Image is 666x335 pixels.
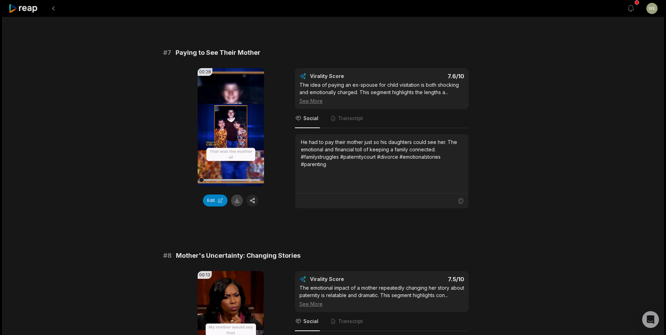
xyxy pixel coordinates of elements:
[176,48,261,58] span: Paying to See Their Mother
[303,318,318,325] span: Social
[295,312,469,331] nav: Tabs
[310,73,385,80] div: Virality Score
[301,138,463,168] div: He had to pay their mother just so his daughters could see her. The emotional and financial toll ...
[299,97,464,105] div: See More
[163,48,171,58] span: # 7
[338,115,363,122] span: Transcript
[163,251,172,261] span: # 8
[198,68,264,186] video: Your browser does not support mp4 format.
[310,276,385,283] div: Virality Score
[303,115,318,122] span: Social
[299,284,464,308] div: The emotional impact of a mother repeatedly changing her story about paternity is relatable and d...
[203,195,228,206] button: Edit
[389,73,464,80] div: 7.6 /10
[642,311,659,328] div: Open Intercom Messenger
[299,300,464,308] div: See More
[338,318,363,325] span: Transcript
[299,81,464,105] div: The idea of paying an ex-spouse for child visitation is both shocking and emotionally charged. Th...
[389,276,464,283] div: 7.5 /10
[295,109,469,128] nav: Tabs
[176,251,301,261] span: Mother's Uncertainty: Changing Stories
